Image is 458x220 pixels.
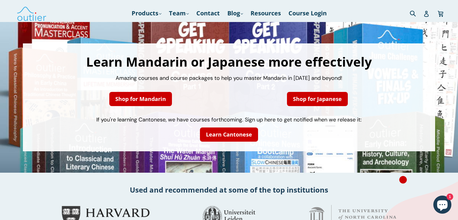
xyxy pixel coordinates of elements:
a: Team [166,8,192,19]
img: Outlier Linguistics [17,5,47,22]
a: Course Login [285,8,330,19]
a: Contact [193,8,223,19]
input: Search [408,7,425,19]
a: Blog [224,8,246,19]
span: If you're learning Cantonese, we have courses forthcoming. Sign up here to get notified when we r... [96,116,362,123]
a: Shop for Japanese [287,92,348,106]
a: Learn Cantonese [200,127,258,142]
h1: Learn Mandarin or Japanese more effectively [29,55,429,68]
a: Products [129,8,164,19]
a: Shop for Mandarin [109,92,172,106]
span: Amazing courses and course packages to help you master Mandarin in [DATE] and beyond! [116,74,342,82]
a: Resources [248,8,284,19]
inbox-online-store-chat: Shopify online store chat [432,196,453,215]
